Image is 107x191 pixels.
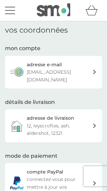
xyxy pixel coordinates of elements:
[85,4,102,17] div: panier
[5,26,68,35] h1: vos coordonnées
[27,168,63,176] h3: compte PayPal
[5,109,102,142] a: adresse de livraison12, leyscroftes, ash, aldershot, 12321
[27,61,62,68] h3: adresse e-mail
[5,56,102,88] button: adresse e-mail[EMAIL_ADDRESS][DOMAIN_NAME]
[5,152,58,160] h2: mode de paiement
[5,45,40,52] h2: mon compte
[27,68,92,83] p: [EMAIL_ADDRESS][DOMAIN_NAME]
[5,99,55,106] h2: détails de livraison
[27,114,74,122] h3: adresse de livraison
[5,4,15,17] button: menu
[37,3,70,16] img: smol
[27,122,92,137] p: 12, leyscroftes, ash, aldershot, 12321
